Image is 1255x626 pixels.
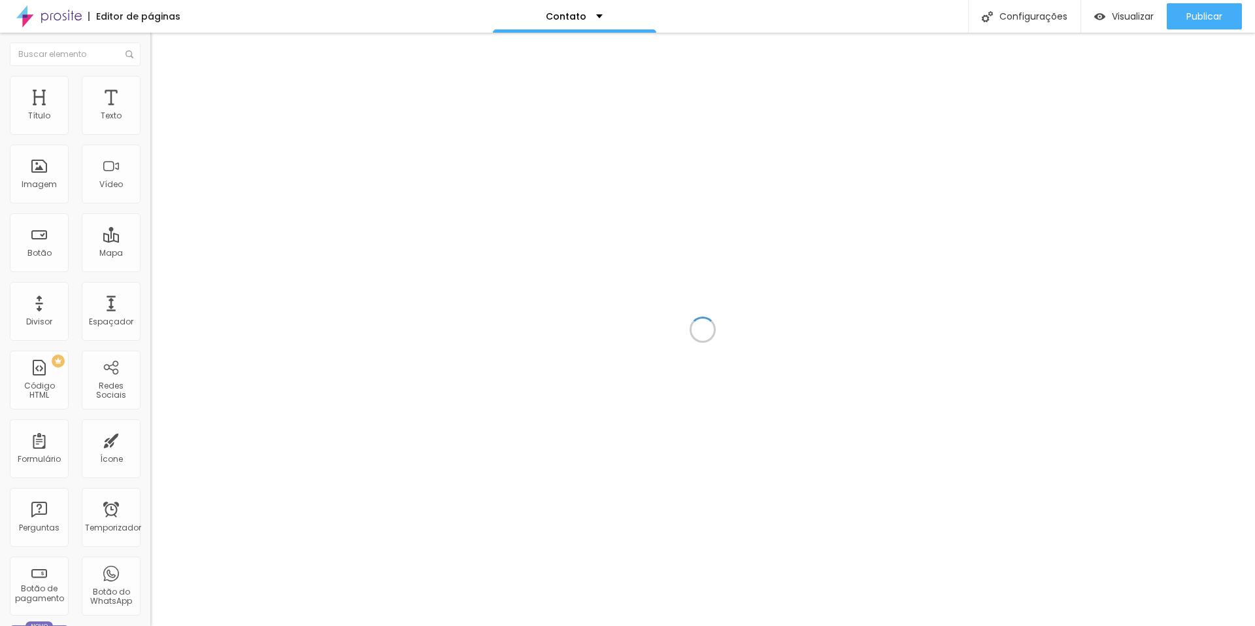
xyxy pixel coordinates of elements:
font: Vídeo [99,179,123,190]
font: Mapa [99,247,123,258]
font: Publicar [1186,10,1222,23]
input: Buscar elemento [10,43,141,66]
button: Visualizar [1081,3,1167,29]
font: Botão do WhatsApp [90,586,132,606]
font: Botão de pagamento [15,583,64,603]
img: view-1.svg [1094,11,1105,22]
img: Ícone [125,50,133,58]
font: Código HTML [24,380,55,400]
font: Divisor [26,316,52,327]
font: Perguntas [19,522,59,533]
font: Editor de páginas [96,10,180,23]
font: Botão [27,247,52,258]
font: Configurações [999,10,1067,23]
font: Imagem [22,179,57,190]
font: Temporizador [85,522,141,533]
font: Texto [101,110,122,121]
font: Espaçador [89,316,133,327]
font: Ícone [100,453,123,464]
font: Visualizar [1112,10,1154,23]
font: Redes Sociais [96,380,126,400]
font: Formulário [18,453,61,464]
font: Título [28,110,50,121]
p: Contato [546,12,586,21]
img: Ícone [982,11,993,22]
button: Publicar [1167,3,1242,29]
